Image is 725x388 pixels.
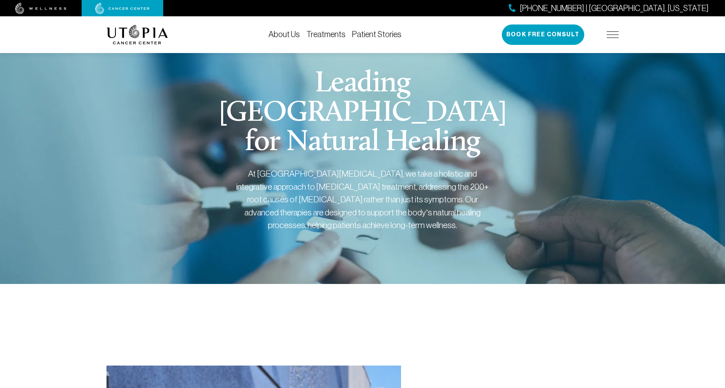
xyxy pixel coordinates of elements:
img: icon-hamburger [607,31,619,38]
img: cancer center [95,3,150,14]
a: Patient Stories [352,30,401,39]
h1: Leading [GEOGRAPHIC_DATA] for Natural Healing [206,69,519,157]
a: [PHONE_NUMBER] | [GEOGRAPHIC_DATA], [US_STATE] [509,2,709,14]
img: logo [106,25,168,44]
img: wellness [15,3,67,14]
div: At [GEOGRAPHIC_DATA][MEDICAL_DATA], we take a holistic and integrative approach to [MEDICAL_DATA]... [236,167,489,232]
a: About Us [268,30,300,39]
a: Treatments [306,30,346,39]
span: [PHONE_NUMBER] | [GEOGRAPHIC_DATA], [US_STATE] [520,2,709,14]
button: Book Free Consult [502,24,584,45]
